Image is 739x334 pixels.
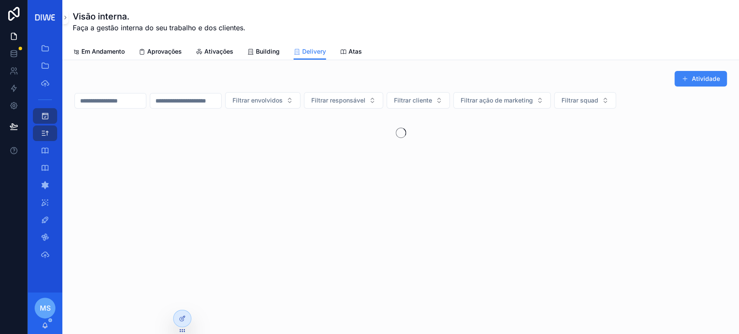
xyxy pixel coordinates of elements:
[196,44,233,61] a: Ativações
[394,96,432,105] span: Filtrar cliente
[461,96,533,105] span: Filtrar ação de marketing
[453,92,551,109] button: Select Button
[147,47,182,56] span: Aprovações
[232,96,283,105] span: Filtrar envolvidos
[340,44,362,61] a: Atas
[225,92,300,109] button: Select Button
[562,96,598,105] span: Filtrar squad
[311,96,365,105] span: Filtrar responsável
[304,92,383,109] button: Select Button
[73,22,245,33] span: Faça a gestão interna do seu trabalho e dos clientes.
[349,47,362,56] span: Atas
[256,47,280,56] span: Building
[294,44,326,60] a: Delivery
[247,44,280,61] a: Building
[28,35,62,273] div: scrollable content
[81,47,125,56] span: Em Andamento
[33,12,57,23] img: App logo
[302,47,326,56] span: Delivery
[40,303,51,313] span: MS
[674,71,727,87] button: Atividade
[204,47,233,56] span: Ativações
[387,92,450,109] button: Select Button
[73,44,125,61] a: Em Andamento
[73,10,245,22] h1: Visão interna.
[139,44,182,61] a: Aprovações
[554,92,616,109] button: Select Button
